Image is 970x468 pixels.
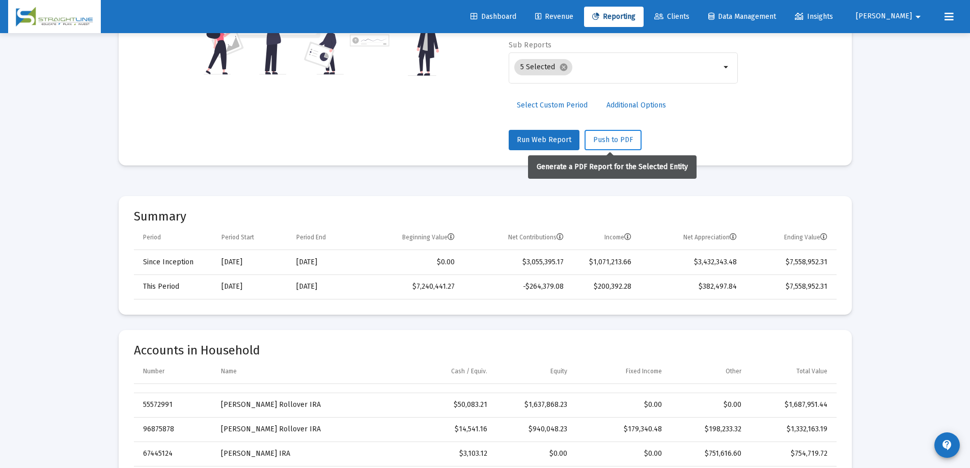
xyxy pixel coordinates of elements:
[221,233,254,241] div: Period Start
[408,424,487,434] div: $14,541.16
[134,211,837,222] mat-card-title: Summary
[408,400,487,410] div: $50,083.21
[639,250,744,274] td: $3,432,343.48
[462,7,524,27] a: Dashboard
[749,360,836,384] td: Column Total Value
[462,274,571,299] td: -$264,379.08
[451,367,487,375] div: Cash / Equiv.
[517,135,571,144] span: Run Web Report
[581,449,662,459] div: $0.00
[134,442,214,466] td: 67445124
[134,250,214,274] td: Since Inception
[214,226,289,250] td: Column Period Start
[143,233,161,241] div: Period
[134,417,214,442] td: 96875878
[289,226,360,250] td: Column Period End
[787,7,841,27] a: Insights
[571,226,639,250] td: Column Income
[535,12,573,21] span: Revenue
[16,7,93,27] img: Dashboard
[581,424,662,434] div: $179,340.48
[514,57,720,77] mat-chip-list: Selection
[571,274,639,299] td: $200,392.28
[502,400,567,410] div: $1,637,868.23
[593,135,633,144] span: Push to PDF
[700,7,784,27] a: Data Management
[941,439,953,451] mat-icon: contact_support
[462,226,571,250] td: Column Net Contributions
[559,63,568,72] mat-icon: cancel
[134,226,837,299] div: Data grid
[134,274,214,299] td: This Period
[214,417,401,442] td: [PERSON_NAME] Rollover IRA
[550,367,567,375] div: Equity
[296,257,353,267] div: [DATE]
[795,12,833,21] span: Insights
[508,233,564,241] div: Net Contributions
[134,226,214,250] td: Column Period
[676,449,741,459] div: $751,616.60
[676,424,741,434] div: $198,233.32
[796,367,827,375] div: Total Value
[296,282,353,292] div: [DATE]
[639,226,744,250] td: Column Net Appreciation
[214,442,401,466] td: [PERSON_NAME] IRA
[639,274,744,299] td: $382,497.84
[683,233,737,241] div: Net Appreciation
[584,7,644,27] a: Reporting
[360,250,462,274] td: $0.00
[143,367,164,375] div: Number
[134,393,214,417] td: 55572991
[134,360,214,384] td: Column Number
[502,449,567,459] div: $0.00
[756,449,827,459] div: $754,719.72
[844,6,936,26] button: [PERSON_NAME]
[214,360,401,384] td: Column Name
[221,257,282,267] div: [DATE]
[784,233,827,241] div: Ending Value
[360,226,462,250] td: Column Beginning Value
[360,274,462,299] td: $7,240,441.27
[221,367,237,375] div: Name
[509,130,579,150] button: Run Web Report
[726,367,741,375] div: Other
[134,345,837,355] mat-card-title: Accounts in Household
[470,12,516,21] span: Dashboard
[646,7,698,27] a: Clients
[606,101,666,109] span: Additional Options
[401,360,494,384] td: Column Cash / Equiv.
[408,449,487,459] div: $3,103.12
[509,41,551,49] label: Sub Reports
[581,400,662,410] div: $0.00
[744,226,836,250] td: Column Ending Value
[626,367,662,375] div: Fixed Income
[527,7,581,27] a: Revenue
[654,12,689,21] span: Clients
[214,393,401,417] td: [PERSON_NAME] Rollover IRA
[571,250,639,274] td: $1,071,213.66
[669,360,749,384] td: Column Other
[592,12,635,21] span: Reporting
[744,274,836,299] td: $7,558,952.31
[604,233,631,241] div: Income
[502,424,567,434] div: $940,048.23
[296,233,326,241] div: Period End
[744,250,836,274] td: $7,558,952.31
[585,130,642,150] button: Push to PDF
[720,61,733,73] mat-icon: arrow_drop_down
[462,250,571,274] td: $3,055,395.17
[676,400,741,410] div: $0.00
[856,12,912,21] span: [PERSON_NAME]
[574,360,669,384] td: Column Fixed Income
[494,360,574,384] td: Column Equity
[756,424,827,434] div: $1,332,163.19
[402,233,455,241] div: Beginning Value
[708,12,776,21] span: Data Management
[912,7,924,27] mat-icon: arrow_drop_down
[221,282,282,292] div: [DATE]
[517,101,588,109] span: Select Custom Period
[756,400,827,410] div: $1,687,951.44
[514,59,572,75] mat-chip: 5 Selected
